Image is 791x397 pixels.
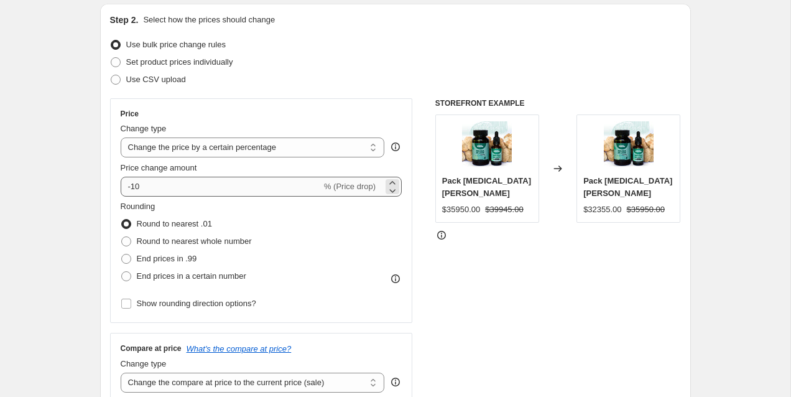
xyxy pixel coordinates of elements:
[187,344,292,353] button: What's the compare at price?
[137,299,256,308] span: Show rounding direction options?
[126,40,226,49] span: Use bulk price change rules
[137,219,212,228] span: Round to nearest .01
[121,343,182,353] h3: Compare at price
[137,236,252,246] span: Round to nearest whole number
[110,14,139,26] h2: Step 2.
[121,202,155,211] span: Rounding
[604,121,654,171] img: Frasco_y_gotario_Melena_de_Leon_Frente_80x.webp
[137,271,246,281] span: End prices in a certain number
[389,376,402,388] div: help
[121,177,321,197] input: -15
[126,75,186,84] span: Use CSV upload
[121,124,167,133] span: Change type
[121,109,139,119] h3: Price
[126,57,233,67] span: Set product prices individually
[435,98,681,108] h6: STOREFRONT EXAMPLE
[627,203,665,216] strike: $35950.00
[137,254,197,263] span: End prices in .99
[143,14,275,26] p: Select how the prices should change
[442,176,531,198] span: Pack [MEDICAL_DATA][PERSON_NAME]
[462,121,512,171] img: Frasco_y_gotario_Melena_de_Leon_Frente_80x.webp
[389,141,402,153] div: help
[485,203,523,216] strike: $39945.00
[121,163,197,172] span: Price change amount
[583,176,672,198] span: Pack [MEDICAL_DATA][PERSON_NAME]
[324,182,376,191] span: % (Price drop)
[442,203,480,216] div: $35950.00
[583,203,621,216] div: $32355.00
[121,359,167,368] span: Change type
